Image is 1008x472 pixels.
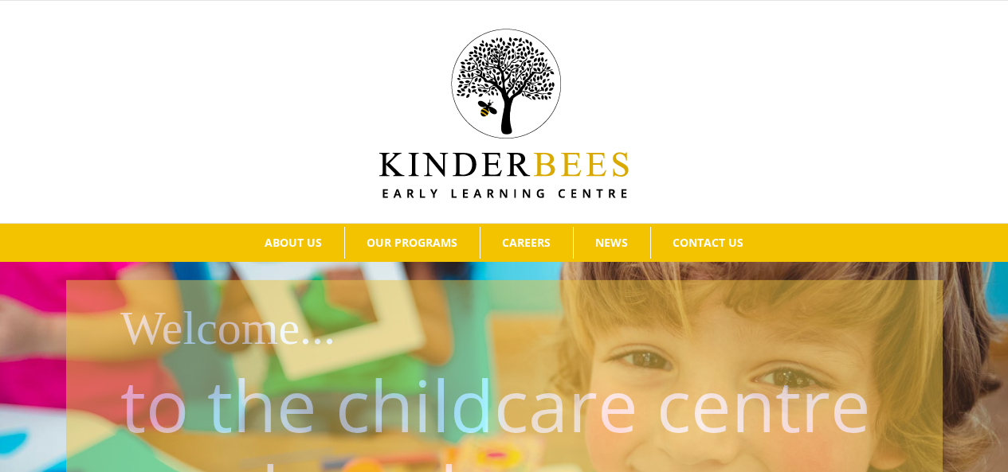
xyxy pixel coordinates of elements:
span: NEWS [595,237,628,248]
nav: Main Menu [24,224,984,262]
a: CAREERS [480,227,573,259]
img: Kinder Bees Logo [379,29,629,198]
span: ABOUT US [265,237,322,248]
span: CAREERS [502,237,551,248]
a: CONTACT US [651,227,766,259]
span: CONTACT US [673,237,743,248]
a: OUR PROGRAMS [345,227,480,259]
span: OUR PROGRAMS [367,237,457,248]
h1: Welcome... [120,295,931,361]
a: NEWS [574,227,650,259]
a: ABOUT US [243,227,344,259]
